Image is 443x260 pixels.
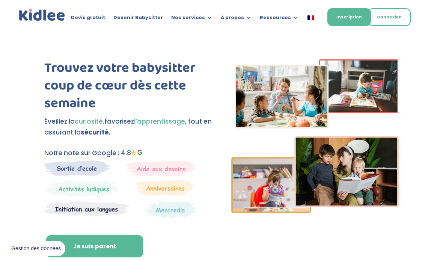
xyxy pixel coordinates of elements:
a: À propos [221,15,252,23]
a: Devis gratuit [71,15,105,23]
span: curiosité, [75,117,104,126]
a: Kidlee Logo [18,8,66,23]
a: Nos services [171,15,212,23]
p: Éveillez la favorisez , tout en assurant la [44,116,212,138]
h1: Trouvez votre babysitter coup de cœur dès cette semaine [44,59,212,116]
span: Gestion des données [11,245,61,252]
span: l’apprentissage [134,117,185,126]
a: Inscription [327,8,371,26]
img: Français [307,15,314,20]
a: Devenir Babysitter [113,15,163,23]
img: Atelier thematique [44,201,130,217]
img: Sortie decole [44,160,110,176]
img: Anniversaire [136,180,194,196]
a: Ressources [260,15,298,23]
p: Notre note sur Google : 4.8 [44,148,212,159]
img: Thematique [145,201,196,218]
strong: sécurité. [81,128,110,137]
a: Je suis parent [46,235,143,258]
a: Connexion [368,8,411,26]
picture: Imgs-2 [231,206,399,215]
button: Gestion des données [7,241,65,257]
img: logo_kidlee_bleu [18,8,66,23]
img: Mercredi [44,180,119,197]
img: weekends [126,160,196,176]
